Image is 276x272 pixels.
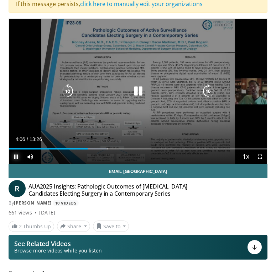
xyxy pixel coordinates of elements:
span: 661 views [9,209,32,216]
span: 13:26 [30,136,42,142]
span: Browse more videos while you listen [14,247,102,254]
p: See Related Videos [14,240,102,247]
button: Share [57,221,90,232]
span: 2 [19,223,22,230]
a: R [9,180,26,197]
span: / [27,136,28,142]
button: Playback Rate [239,149,253,164]
button: Pause [9,149,23,164]
span: 4:06 [15,136,25,142]
button: Save to [93,221,129,232]
h4: AUA2025 Insights: Pathologic Outcomes of [MEDICAL_DATA] Candidates Electing Surgery in a Contempo... [28,183,212,197]
button: Mute [23,149,37,164]
a: [PERSON_NAME] [14,200,52,206]
a: 10 Videos [53,200,79,206]
a: 2 Thumbs Up [9,221,54,232]
div: [DATE] [39,209,55,216]
div: Progress Bar [9,148,267,149]
button: Fullscreen [253,149,267,164]
button: See Related Videos Browse more videos while you listen [9,235,267,260]
div: By [9,200,267,206]
video-js: Video Player [9,19,267,164]
a: Email [GEOGRAPHIC_DATA] [9,164,267,178]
